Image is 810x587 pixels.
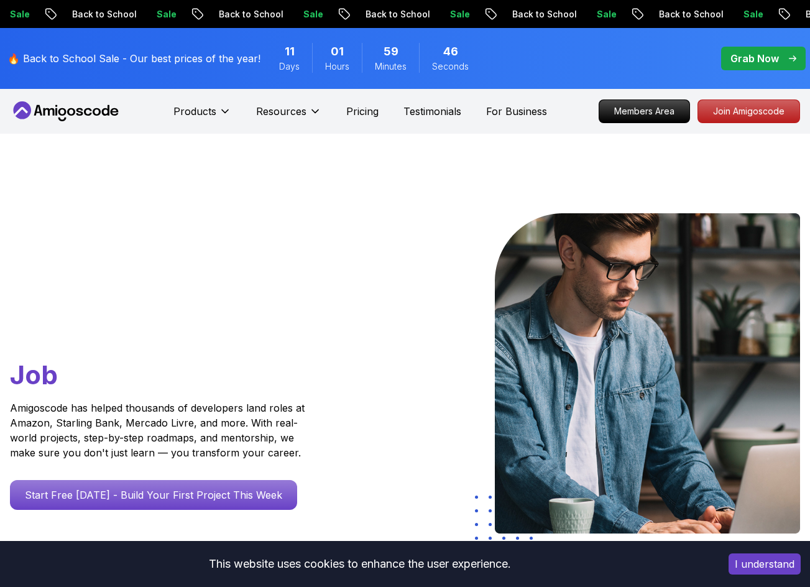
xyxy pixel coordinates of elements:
[10,213,328,393] h1: Go From Learning to Hired: Master Java, Spring Boot & Cloud Skills That Get You the
[730,51,779,66] p: Grab Now
[9,550,710,578] div: This website uses cookies to enhance the user experience.
[443,43,458,60] span: 46 Seconds
[432,60,469,73] span: Seconds
[375,60,407,73] span: Minutes
[495,213,800,534] img: hero
[173,104,231,129] button: Products
[10,480,297,510] a: Start Free [DATE] - Build Your First Project This Week
[403,104,461,119] a: Testimonials
[697,99,800,123] a: Join Amigoscode
[201,8,285,21] p: Back to School
[256,104,306,119] p: Resources
[725,8,765,21] p: Sale
[486,104,547,119] a: For Business
[173,104,216,119] p: Products
[579,8,619,21] p: Sale
[384,43,398,60] span: 59 Minutes
[599,100,689,122] p: Members Area
[285,43,295,60] span: 11 Days
[599,99,690,123] a: Members Area
[331,43,344,60] span: 1 Hours
[325,60,349,73] span: Hours
[494,8,579,21] p: Back to School
[10,400,308,460] p: Amigoscode has helped thousands of developers land roles at Amazon, Starling Bank, Mercado Livre,...
[7,51,260,66] p: 🔥 Back to School Sale - Our best prices of the year!
[729,553,801,575] button: Accept cookies
[285,8,325,21] p: Sale
[641,8,725,21] p: Back to School
[698,100,799,122] p: Join Amigoscode
[10,359,58,391] span: Job
[346,104,379,119] a: Pricing
[347,8,432,21] p: Back to School
[279,60,300,73] span: Days
[256,104,321,129] button: Resources
[139,8,178,21] p: Sale
[54,8,139,21] p: Back to School
[432,8,472,21] p: Sale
